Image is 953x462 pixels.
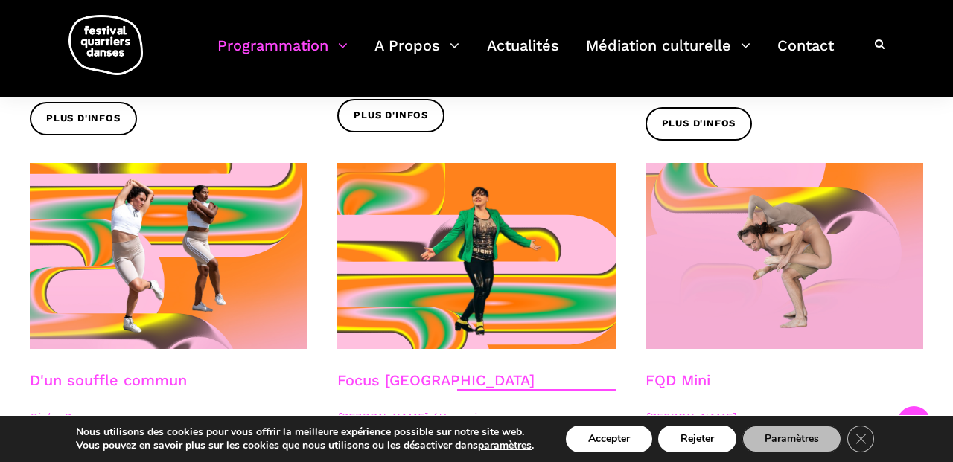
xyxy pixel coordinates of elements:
[76,426,534,439] p: Nous utilisons des cookies pour vous offrir la meilleure expérience possible sur notre site web.
[217,33,348,77] a: Programmation
[646,107,753,141] a: Plus d'infos
[586,33,750,77] a: Médiation culturelle
[487,33,559,77] a: Actualités
[658,426,736,452] button: Rejeter
[76,439,534,452] p: Vous pouvez en savoir plus sur les cookies que nous utilisons ou les désactiver dans .
[478,439,532,452] button: paramètres
[646,371,710,389] a: FQD Mini
[337,99,444,132] a: Plus d'infos
[777,33,834,77] a: Contact
[68,15,143,75] img: logo-fqd-med
[30,371,187,389] a: D'un souffle commun
[847,426,874,452] button: Close GDPR Cookie Banner
[337,371,535,389] a: Focus [GEOGRAPHIC_DATA]
[374,33,459,77] a: A Propos
[566,426,652,452] button: Accepter
[30,408,307,426] span: Sinha Danse
[662,116,736,132] span: Plus d'infos
[354,108,428,123] span: Plus d'infos
[646,408,923,426] span: [PERSON_NAME]
[46,111,121,126] span: Plus d'infos
[30,102,137,135] a: Plus d'infos
[742,426,841,452] button: Paramètres
[337,408,615,426] span: [PERSON_NAME] / Varsovie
